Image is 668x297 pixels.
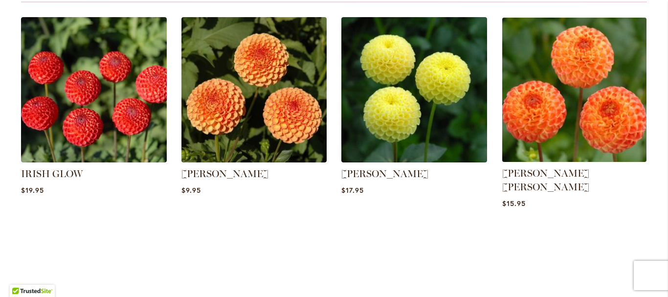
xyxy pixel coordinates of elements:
img: LITTLE SCOTTIE [341,17,487,163]
a: LITTLE SCOTTIE [341,155,487,164]
span: $15.95 [502,199,526,208]
iframe: Launch Accessibility Center [7,262,35,290]
span: $19.95 [21,185,44,195]
a: IRISH GLOW [21,168,83,180]
a: [PERSON_NAME] [PERSON_NAME] [502,167,589,193]
a: IRISH GLOW [21,155,167,164]
img: AMBER QUEEN [181,17,327,163]
a: [PERSON_NAME] [181,168,268,180]
a: [PERSON_NAME] [341,168,428,180]
span: $9.95 [181,185,201,195]
img: GINGER WILLO [498,14,650,165]
img: IRISH GLOW [21,17,167,163]
a: AMBER QUEEN [181,155,327,164]
span: $17.95 [341,185,364,195]
a: GINGER WILLO [502,155,647,164]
